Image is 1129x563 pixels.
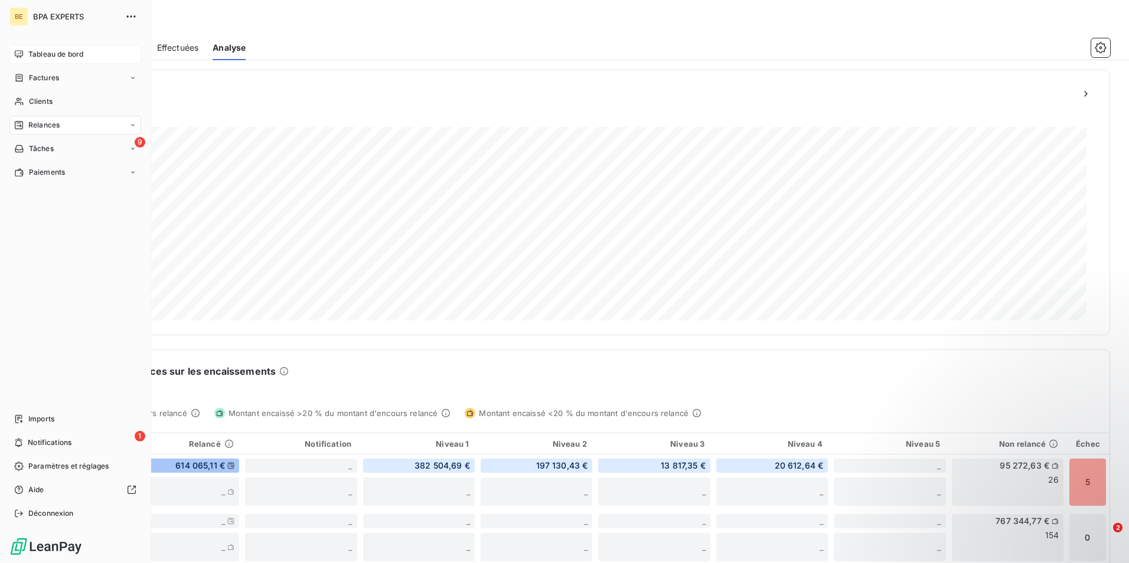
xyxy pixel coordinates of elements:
span: _ [820,486,823,496]
span: _ [221,542,225,552]
span: 197 130,43 € [536,460,588,472]
a: Aide [9,480,141,499]
div: BE [9,7,28,26]
span: Niveau 1 [436,439,469,449]
span: _ [221,486,225,496]
span: 2 [1113,523,1123,532]
div: Relancé [132,439,234,449]
span: _ [221,516,225,526]
span: BPA EXPERTS [33,12,118,21]
span: Déconnexion [28,508,74,519]
span: 1 [135,431,145,441]
span: _ [702,516,706,526]
span: Niveau 3 [670,439,704,449]
span: 154 [1045,529,1059,541]
span: _ [584,542,588,552]
span: Aide [28,485,44,495]
span: Niveau 2 [553,439,587,449]
span: 13 817,35 € [661,460,706,472]
img: Logo LeanPay [9,537,83,556]
span: Relances [28,120,60,130]
span: _ [466,486,470,496]
span: _ [466,542,470,552]
span: _ [937,542,941,552]
span: _ [584,516,588,526]
span: _ [702,542,706,552]
div: 0 [1069,513,1107,562]
span: _ [348,460,352,470]
span: Analyse [213,42,246,54]
span: Imports [28,414,54,424]
span: 614 065,11 € [175,460,225,472]
h6: Impact des relances sur les encaissements [71,364,276,378]
span: Tâches [29,143,54,154]
iframe: Intercom live chat [1089,523,1117,551]
span: Montant encaissé <20 % du montant d'encours relancé [479,408,689,418]
iframe: Intercom notifications message [893,449,1129,531]
span: _ [820,516,823,526]
span: _ [348,486,352,496]
span: Niveau 5 [906,439,940,449]
span: _ [466,516,470,526]
span: Clients [29,96,53,107]
span: _ [820,542,823,552]
span: Notifications [28,437,71,448]
span: _ [702,486,706,496]
span: 382 504,69 € [415,460,470,472]
span: _ [348,542,352,552]
span: Paramètres et réglages [28,461,109,472]
span: Factures [29,73,59,83]
span: _ [348,516,352,526]
div: Échec [1073,439,1102,449]
span: 20 612,64 € [775,460,824,472]
div: Non relancé [956,439,1058,449]
span: _ [584,486,588,496]
span: Effectuées [157,42,199,54]
span: Notification [305,439,351,449]
span: 9 [135,137,145,148]
span: Paiements [29,167,65,178]
span: Tableau de bord [28,49,83,60]
span: Montant encaissé >20 % du montant d'encours relancé [229,408,438,418]
span: Niveau 4 [788,439,823,449]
